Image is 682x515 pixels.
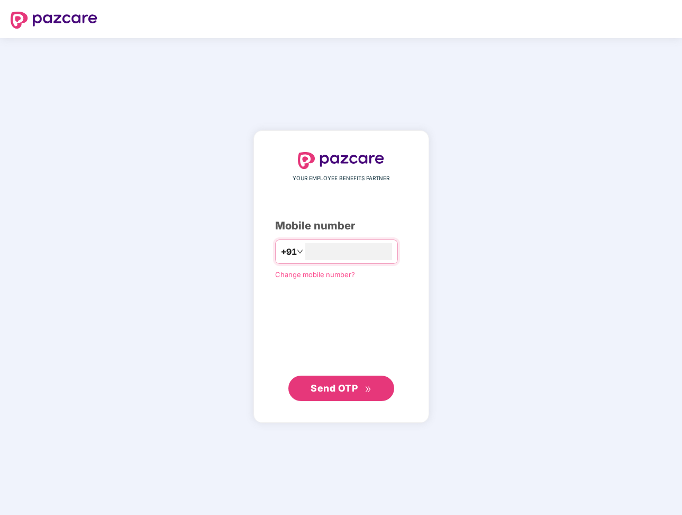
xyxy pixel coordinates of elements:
[298,152,385,169] img: logo
[11,12,97,29] img: logo
[275,270,355,279] a: Change mobile number?
[275,218,407,234] div: Mobile number
[281,245,297,259] span: +91
[365,386,371,393] span: double-right
[311,383,358,394] span: Send OTP
[297,248,303,255] span: down
[293,174,389,183] span: YOUR EMPLOYEE BENEFITS PARTNER
[288,376,394,401] button: Send OTPdouble-right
